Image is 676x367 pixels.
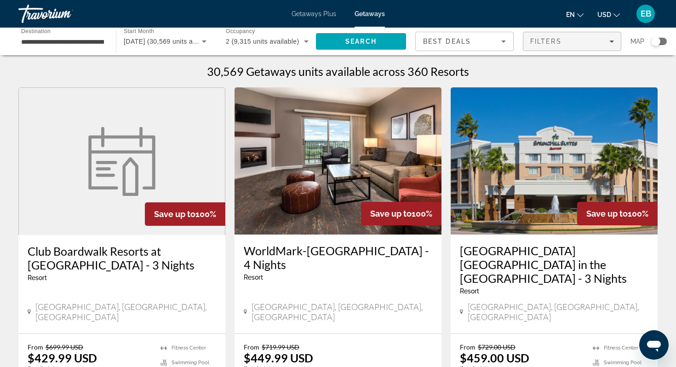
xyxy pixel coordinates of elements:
a: Travorium [18,2,110,26]
img: Springhill Suites Lake Buena Vista in the Marriott Village - 3 Nights [451,87,658,235]
span: [GEOGRAPHIC_DATA], [GEOGRAPHIC_DATA], [GEOGRAPHIC_DATA] [468,302,648,322]
span: Start Month [124,29,154,34]
span: 2 (9,315 units available) [226,38,299,45]
span: Swimming Pool [604,360,642,366]
span: Filters [530,38,561,45]
span: Best Deals [423,38,471,45]
span: Occupancy [226,29,255,34]
span: From [244,343,259,351]
input: Select destination [21,36,104,47]
span: $729.00 USD [478,343,516,351]
span: Fitness Center [172,345,206,351]
span: Destination [21,28,51,34]
p: $449.99 USD [244,351,313,365]
a: Getaways Plus [292,10,336,17]
h1: 30,569 Getaways units available across 360 Resorts [207,64,469,78]
img: Club Boardwalk Resorts at Atlantic Palace - 3 Nights [83,127,161,196]
span: Resort [460,287,479,295]
span: EB [641,9,651,18]
span: Swimming Pool [172,360,209,366]
button: Filters [523,32,621,51]
span: Fitness Center [604,345,638,351]
a: Club Boardwalk Resorts at Atlantic Palace - 3 Nights [18,87,225,235]
span: Resort [28,274,47,281]
span: Save up to [370,209,412,218]
span: [GEOGRAPHIC_DATA], [GEOGRAPHIC_DATA], [GEOGRAPHIC_DATA] [252,302,432,322]
span: From [28,343,43,351]
a: [GEOGRAPHIC_DATA] [GEOGRAPHIC_DATA] in the [GEOGRAPHIC_DATA] - 3 Nights [460,244,648,285]
span: USD [597,11,611,18]
div: 100% [577,202,658,225]
span: Search [345,38,377,45]
span: [DATE] (30,569 units available) [124,38,218,45]
p: $459.00 USD [460,351,529,365]
span: Resort [244,274,263,281]
a: WorldMark-[GEOGRAPHIC_DATA] - 4 Nights [244,244,432,271]
button: Search [316,33,406,50]
span: From [460,343,475,351]
mat-select: Sort by [423,36,506,47]
button: Change language [566,8,584,21]
button: Change currency [597,8,620,21]
button: User Menu [634,4,658,23]
a: Getaways [355,10,385,17]
p: $429.99 USD [28,351,97,365]
span: [GEOGRAPHIC_DATA], [GEOGRAPHIC_DATA], [GEOGRAPHIC_DATA] [35,302,216,322]
span: $699.99 USD [46,343,83,351]
span: Save up to [154,209,195,219]
img: WorldMark-Marble Falls - 4 Nights [235,87,441,235]
div: 100% [361,202,441,225]
span: Map [630,35,644,48]
span: $719.99 USD [262,343,299,351]
div: 100% [145,202,225,226]
iframe: Button to launch messaging window [639,330,669,360]
span: Save up to [586,209,628,218]
span: en [566,11,575,18]
a: Club Boardwalk Resorts at [GEOGRAPHIC_DATA] - 3 Nights [28,244,216,272]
